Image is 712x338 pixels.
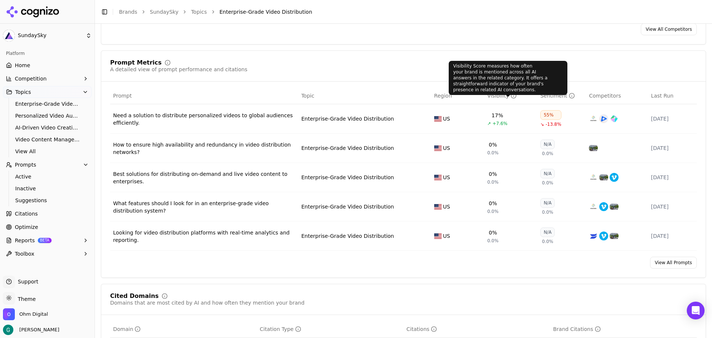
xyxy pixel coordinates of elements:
[589,114,598,123] img: kaltura
[651,144,694,152] div: [DATE]
[110,88,697,251] div: Data table
[220,8,312,16] span: Enterprise-Grade Video Distribution
[15,112,80,119] span: Personalized Video Automation
[15,62,30,69] span: Home
[15,100,80,108] span: Enterprise-Grade Video Distribution
[15,210,38,217] span: Citations
[3,248,92,260] button: Toolbox
[113,92,132,99] span: Prompt
[487,92,517,99] div: Visibility
[489,170,497,178] div: 0%
[191,8,207,16] a: Topics
[540,198,555,208] div: N/A
[540,140,555,149] div: N/A
[301,203,394,210] a: Enterprise-Grade Video Distribution
[443,144,450,152] span: US
[113,112,295,127] a: Need a solution to distribute personalized videos to global audiences efficiently.
[110,60,162,66] div: Prompt Metrics
[489,229,497,236] div: 0%
[15,185,80,192] span: Inactive
[3,208,92,220] a: Citations
[651,232,694,240] div: [DATE]
[19,311,48,318] span: Ohm Digital
[651,92,673,99] span: Last Run
[3,221,92,233] a: Optimize
[431,88,484,104] th: Region
[434,145,442,151] img: US flag
[540,227,555,237] div: N/A
[38,238,52,243] span: BETA
[651,203,694,210] div: [DATE]
[260,325,301,333] div: Citation Type
[542,239,554,245] span: 0.0%
[301,115,394,122] div: Enterprise-Grade Video Distribution
[12,195,83,206] a: Suggestions
[113,229,295,244] a: Looking for video distribution platforms with real-time analytics and reporting.
[443,115,450,122] span: US
[589,232,598,240] img: wistia
[3,73,92,85] button: Competition
[434,175,442,180] img: US flag
[12,171,83,182] a: Active
[12,99,83,109] a: Enterprise-Grade Video Distribution
[589,144,598,152] img: brightcove
[15,136,80,143] span: Video Content Management Systems
[540,110,561,120] div: 55%
[492,121,508,127] span: +7.6%
[487,179,499,185] span: 0.0%
[403,321,550,338] th: totalCitationCount
[301,92,314,99] span: Topic
[589,173,598,182] img: kaltura
[651,115,694,122] div: [DATE]
[492,112,503,119] div: 17%
[15,173,80,180] span: Active
[15,250,34,257] span: Toolbox
[610,114,619,123] img: heygen
[301,232,394,240] div: Enterprise-Grade Video Distribution
[443,174,450,181] span: US
[487,150,499,156] span: 0.0%
[257,321,404,338] th: citationTypes
[15,197,80,204] span: Suggestions
[487,238,499,244] span: 0.0%
[15,75,47,82] span: Competition
[110,299,304,306] div: Domains that are most cited by AI and how often they mention your brand
[15,278,38,285] span: Support
[113,325,141,333] div: Domain
[119,8,691,16] nav: breadcrumb
[542,151,554,157] span: 0.0%
[3,308,15,320] img: Ohm Digital
[301,144,394,152] a: Enterprise-Grade Video Distribution
[3,308,48,320] button: Open organization switcher
[301,174,394,181] a: Enterprise-Grade Video Distribution
[599,232,608,240] img: vimeo
[542,180,554,186] span: 0.0%
[3,325,13,335] img: Gwynne Ohm
[3,30,15,42] img: SundaySky
[648,88,697,104] th: Last Run
[113,170,295,185] a: Best solutions for distributing on-demand and live video content to enterprises.
[540,169,555,178] div: N/A
[3,234,92,246] button: ReportsBETA
[599,173,608,182] img: brightcove
[15,296,36,302] span: Theme
[113,200,295,214] a: What features should I look for in an enterprise-grade video distribution system?
[119,9,137,15] a: Brands
[610,202,619,211] img: brightcove
[3,47,92,59] div: Platform
[113,141,295,156] a: How to ensure high availability and redundancy in video distribution networks?
[12,183,83,194] a: Inactive
[540,92,574,99] div: Sentiment
[537,88,586,104] th: sentiment
[550,321,697,338] th: brandCitationCount
[540,121,544,127] span: ↘
[110,293,159,299] div: Cited Domains
[553,325,601,333] div: Brand Citations
[589,202,598,211] img: kaltura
